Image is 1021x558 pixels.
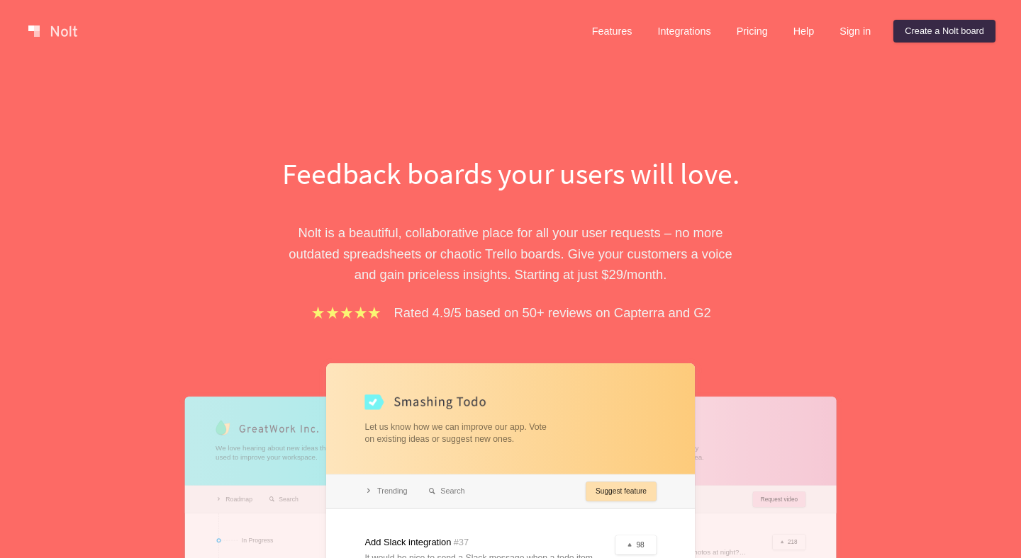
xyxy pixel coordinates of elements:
a: Features [581,20,644,42]
a: Sign in [828,20,882,42]
h1: Feedback boards your users will love. [266,153,755,194]
a: Create a Nolt board [893,20,995,42]
a: Help [782,20,826,42]
a: Integrations [646,20,722,42]
p: Rated 4.9/5 based on 50+ reviews on Capterra and G2 [394,302,711,323]
p: Nolt is a beautiful, collaborative place for all your user requests – no more outdated spreadshee... [266,222,755,285]
a: Pricing [725,20,779,42]
img: stars.b067e34983.png [310,304,382,321]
